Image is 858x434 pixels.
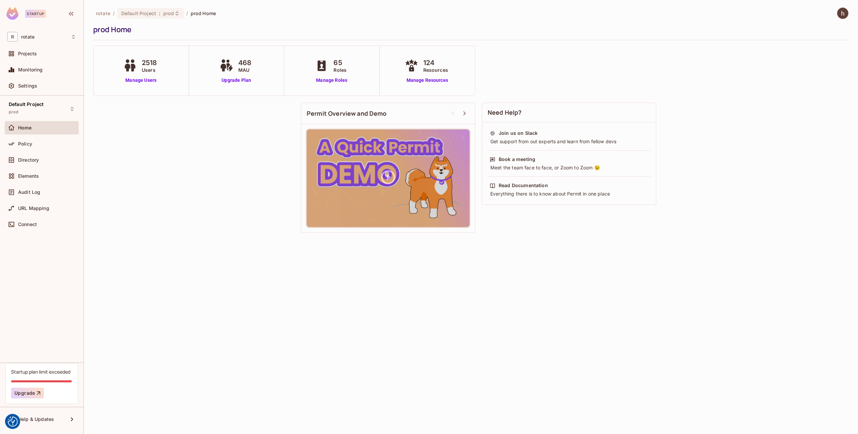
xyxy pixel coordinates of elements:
[191,10,216,16] span: prod Home
[218,77,255,84] a: Upgrade Plan
[18,189,40,195] span: Audit Log
[163,10,174,16] span: prod
[403,77,451,84] a: Manage Resources
[18,83,37,89] span: Settings
[837,8,848,19] img: hans
[11,369,70,375] div: Startup plan limit exceeded
[6,7,18,20] img: SReyMgAAAABJRU5ErkJggg==
[18,67,43,72] span: Monitoring
[142,58,157,68] span: 2518
[18,125,32,130] span: Home
[499,182,548,189] div: Read Documentation
[488,108,522,117] span: Need Help?
[93,24,845,35] div: prod Home
[423,66,448,73] span: Resources
[490,191,649,197] div: Everything there is to know about Permit in one place
[307,109,387,118] span: Permit Overview and Demo
[18,51,37,56] span: Projects
[96,10,110,16] span: the active workspace
[238,58,251,68] span: 468
[238,66,251,73] span: MAU
[8,417,18,427] img: Revisit consent button
[11,388,44,398] button: Upgrade
[159,11,161,16] span: :
[121,10,156,16] span: Default Project
[186,10,188,16] li: /
[423,58,448,68] span: 124
[333,58,347,68] span: 65
[18,141,32,147] span: Policy
[18,157,39,163] span: Directory
[499,156,535,163] div: Book a meeting
[21,34,35,40] span: Workspace: rotate
[18,222,37,227] span: Connect
[113,10,115,16] li: /
[25,10,46,18] div: Startup
[18,417,54,422] span: Help & Updates
[7,32,18,42] span: R
[490,164,649,171] div: Meet the team face to face, or Zoom to Zoom 😉
[333,66,347,73] span: Roles
[122,77,161,84] a: Manage Users
[499,130,538,137] div: Join us on Slack
[18,206,49,211] span: URL Mapping
[9,109,19,115] span: prod
[9,102,44,107] span: Default Project
[8,417,18,427] button: Consent Preferences
[142,66,157,73] span: Users
[490,138,649,145] div: Get support from out experts and learn from fellow devs
[18,173,39,179] span: Elements
[313,77,350,84] a: Manage Roles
